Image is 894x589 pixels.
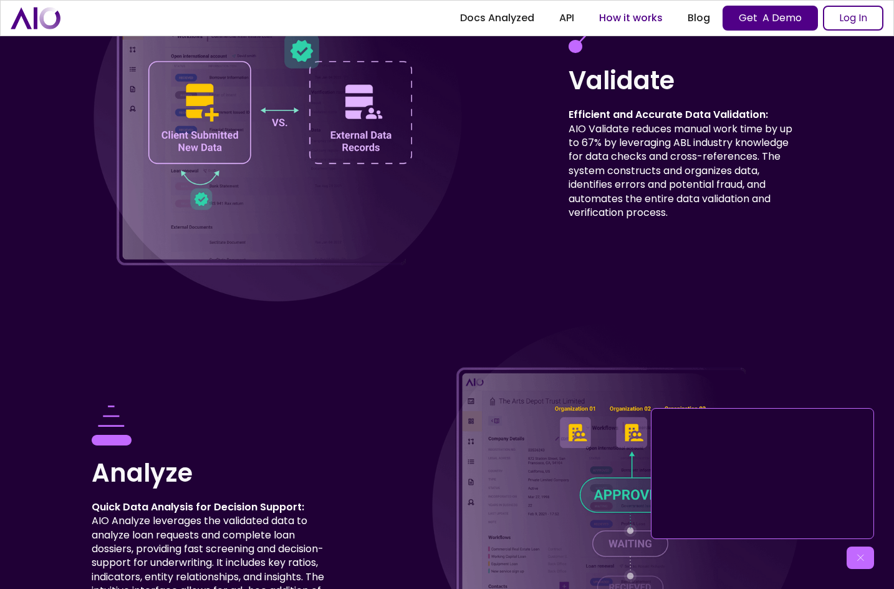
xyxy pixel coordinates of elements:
a: Get A Demo [723,6,818,31]
strong: Quick Data Analysis for Decision Support: [92,500,304,514]
a: Docs Analyzed [448,7,547,29]
a: home [11,7,60,29]
a: Blog [675,7,723,29]
iframe: AIO - powering financial decision making [656,414,869,533]
p: AIO Validate reduces manual work time by up to 67% by leveraging ABL industry knowledge for data ... [569,108,802,220]
a: API [547,7,587,29]
a: Log In [823,6,883,31]
strong: Efficient and Accurate Data Validation: [569,107,768,122]
h2: Analyze [92,455,325,490]
a: How it works [587,7,675,29]
h2: Validate [569,63,802,98]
